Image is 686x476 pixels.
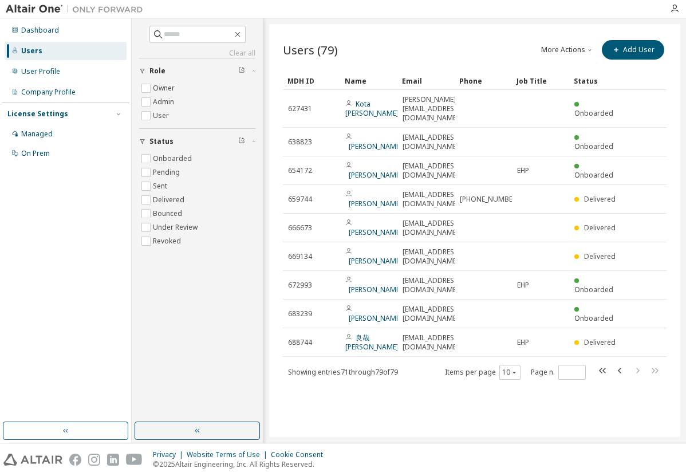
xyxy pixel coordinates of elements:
span: Delivered [584,337,616,347]
span: [EMAIL_ADDRESS][DOMAIN_NAME] [403,219,460,237]
div: License Settings [7,109,68,119]
span: [PHONE_NUMBER] [460,195,519,204]
label: Revoked [153,234,183,248]
img: Altair One [6,3,149,15]
span: 654172 [288,166,312,175]
a: Clear all [139,49,255,58]
span: Showing entries 71 through 79 of 79 [288,367,398,377]
div: Name [345,72,393,90]
span: Onboarded [574,141,613,151]
button: More Actions [540,40,595,60]
span: 683239 [288,309,312,318]
span: Onboarded [574,285,613,294]
label: Under Review [153,221,200,234]
a: [PERSON_NAME] [349,256,402,266]
div: Managed [21,129,53,139]
a: 良哉 [PERSON_NAME] [345,333,399,352]
a: [PERSON_NAME] [349,170,402,180]
span: [EMAIL_ADDRESS][DOMAIN_NAME] [403,162,460,180]
span: Delivered [584,223,616,233]
div: Website Terms of Use [187,450,271,459]
span: Delivered [584,251,616,261]
div: User Profile [21,67,60,76]
span: Clear filter [238,137,245,146]
button: Status [139,129,255,154]
a: [PERSON_NAME] [349,285,402,294]
div: Status [574,72,622,90]
div: Email [402,72,450,90]
span: 666673 [288,223,312,233]
img: linkedin.svg [107,454,119,466]
label: Pending [153,166,182,179]
span: [EMAIL_ADDRESS][DOMAIN_NAME] [403,276,460,294]
span: Clear filter [238,66,245,76]
span: Role [149,66,165,76]
a: [PERSON_NAME] [349,141,402,151]
span: EHP [517,166,529,175]
div: On Prem [21,149,50,158]
img: youtube.svg [126,454,143,466]
label: Onboarded [153,152,194,166]
span: [PERSON_NAME][EMAIL_ADDRESS][DOMAIN_NAME] [403,95,460,123]
span: Onboarded [574,108,613,118]
span: 672993 [288,281,312,290]
a: [PERSON_NAME] [349,313,402,323]
label: User [153,109,171,123]
div: Company Profile [21,88,76,97]
span: Users (79) [283,42,338,58]
span: Delivered [584,194,616,204]
span: 638823 [288,137,312,147]
label: Sent [153,179,169,193]
label: Owner [153,81,177,95]
span: Onboarded [574,313,613,323]
img: altair_logo.svg [3,454,62,466]
div: Users [21,46,42,56]
label: Delivered [153,193,187,207]
span: [EMAIL_ADDRESS][DOMAIN_NAME] [403,190,460,209]
span: 669134 [288,252,312,261]
span: Page n. [531,365,586,380]
span: EHP [517,281,529,290]
span: [EMAIL_ADDRESS][DOMAIN_NAME] [403,247,460,266]
span: 659744 [288,195,312,204]
div: Dashboard [21,26,59,35]
div: MDH ID [287,72,336,90]
span: Status [149,137,174,146]
div: Cookie Consent [271,450,330,459]
span: EHP [517,338,529,347]
div: Phone [459,72,507,90]
div: Job Title [517,72,565,90]
div: Privacy [153,450,187,459]
button: Role [139,58,255,84]
span: [EMAIL_ADDRESS][DOMAIN_NAME] [403,133,460,151]
span: [EMAIL_ADDRESS][DOMAIN_NAME] [403,333,460,352]
button: 10 [502,368,518,377]
a: [PERSON_NAME] [349,227,402,237]
a: [PERSON_NAME] [349,199,402,209]
span: 688744 [288,338,312,347]
label: Bounced [153,207,184,221]
span: Onboarded [574,170,613,180]
span: 627431 [288,104,312,113]
label: Admin [153,95,176,109]
span: Items per page [445,365,521,380]
img: facebook.svg [69,454,81,466]
button: Add User [602,40,664,60]
img: instagram.svg [88,454,100,466]
p: © 2025 Altair Engineering, Inc. All Rights Reserved. [153,459,330,469]
a: Kota [PERSON_NAME] [345,99,399,118]
span: [EMAIL_ADDRESS][DOMAIN_NAME] [403,305,460,323]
